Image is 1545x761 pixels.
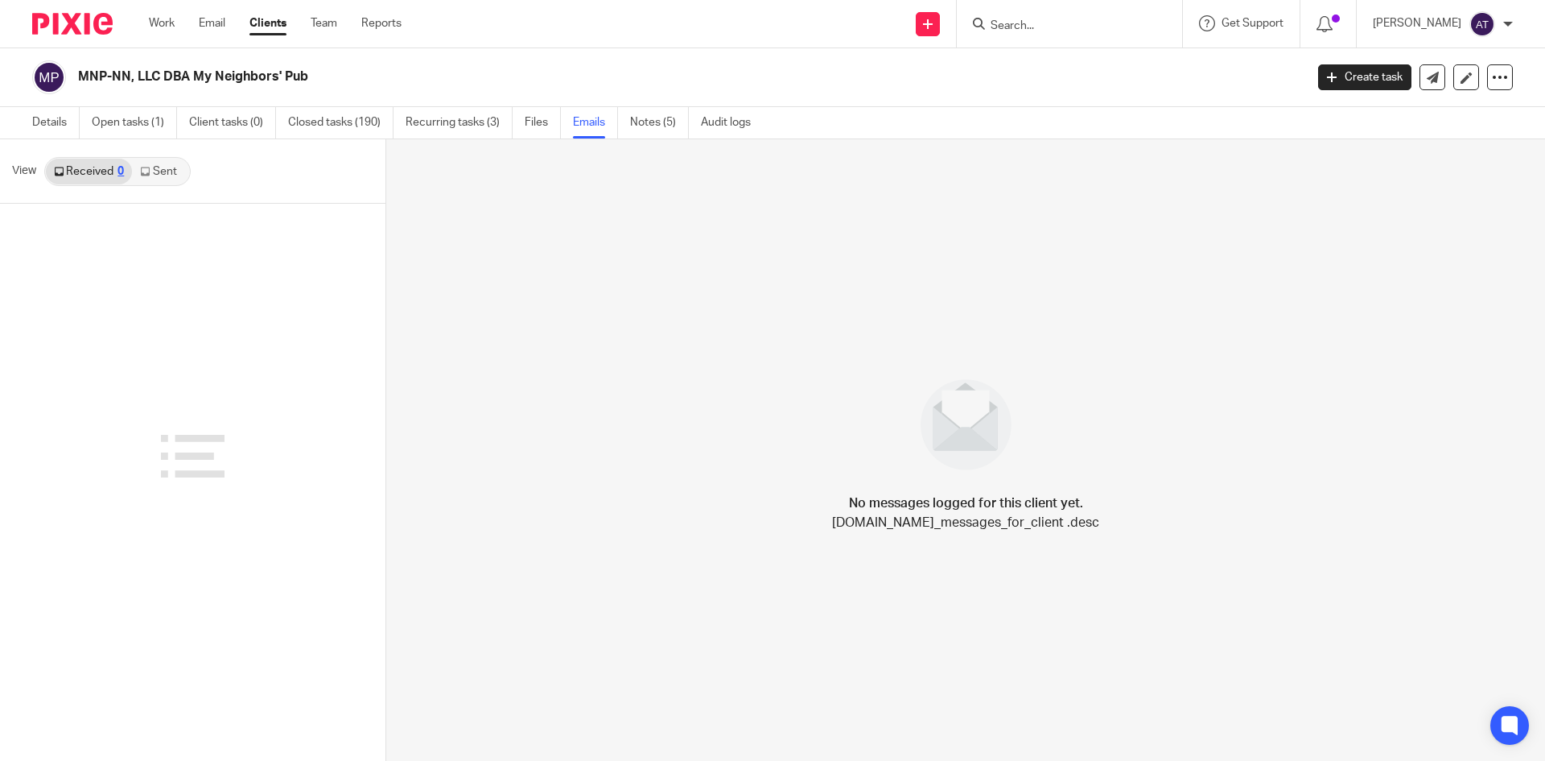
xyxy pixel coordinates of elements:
[701,107,763,139] a: Audit logs
[849,494,1083,513] h4: No messages logged for this client yet.
[361,15,402,31] a: Reports
[989,19,1134,34] input: Search
[32,13,113,35] img: Pixie
[189,107,276,139] a: Client tasks (0)
[92,107,177,139] a: Open tasks (1)
[910,369,1022,481] img: image
[288,107,393,139] a: Closed tasks (190)
[1318,64,1411,90] a: Create task
[249,15,286,31] a: Clients
[630,107,689,139] a: Notes (5)
[525,107,561,139] a: Files
[1373,15,1461,31] p: [PERSON_NAME]
[406,107,513,139] a: Recurring tasks (3)
[1222,18,1283,29] span: Get Support
[311,15,337,31] a: Team
[117,166,124,177] div: 0
[132,159,188,184] a: Sent
[46,159,132,184] a: Received0
[149,15,175,31] a: Work
[12,163,36,180] span: View
[832,513,1099,532] p: [DOMAIN_NAME]_messages_for_client .desc
[1469,11,1495,37] img: svg%3E
[32,107,80,139] a: Details
[199,15,225,31] a: Email
[573,107,618,139] a: Emails
[32,60,66,94] img: svg%3E
[78,68,1051,85] h2: MNP-NN, LLC DBA My Neighbors' Pub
